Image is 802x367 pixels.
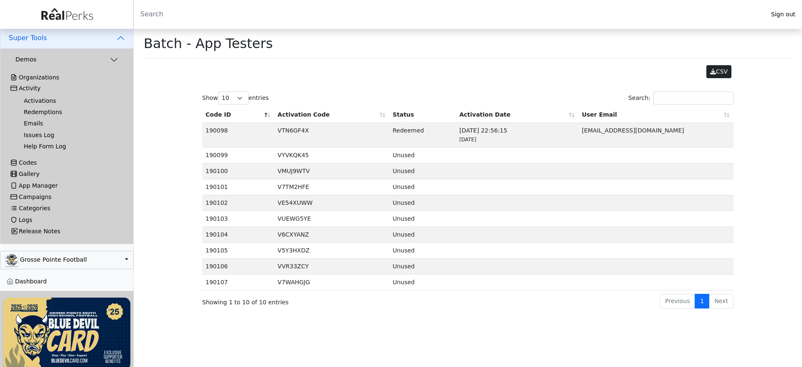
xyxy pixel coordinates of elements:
[274,243,389,259] td: V5Y3HXDZ
[202,92,269,104] label: Show entries
[456,107,579,123] th: Activation Date: activate to sort column ascending
[144,36,273,51] h1: Batch - App Testers
[202,293,418,307] div: Showing 1 to 10 of 10 entries
[274,259,389,275] td: VVR33ZCY
[4,72,130,83] a: Organizations
[274,163,389,179] td: VMUJ9WTV
[389,163,456,179] td: Unused
[389,275,456,291] td: Unused
[0,27,133,49] button: Super Tools
[17,130,123,141] a: Issues Log
[4,214,130,225] a: Logs
[0,49,133,65] button: Demos
[134,4,764,24] input: Search
[274,107,389,123] th: Activation Code: activate to sort column ascending
[695,294,709,308] a: 1
[4,157,130,168] a: Codes
[17,141,123,152] a: Help Form Log
[202,123,274,148] td: 190098
[202,211,274,227] td: 190103
[17,95,123,107] a: Activations
[37,5,97,24] img: real_perks_logo-01.svg
[10,85,123,92] div: Activity
[274,275,389,291] td: V7WAHGJG
[389,179,456,195] td: Unused
[4,180,130,191] a: App Manager
[389,195,456,211] td: Unused
[202,107,274,123] th: Code ID: activate to sort column descending
[706,65,731,78] button: CSV
[17,107,123,118] a: Redemptions
[459,137,477,143] span: [DATE]
[202,275,274,291] td: 190107
[202,259,274,275] td: 190106
[389,211,456,227] td: Unused
[5,254,18,266] img: GAa1zriJJmkmu1qRtUwg8x1nQwzlKm3DoqW9UgYl.jpg
[274,123,389,148] td: VTN6GF4X
[4,203,130,214] a: Categories
[274,195,389,211] td: VE54XUWW
[4,168,130,180] a: Gallery
[389,227,456,243] td: Unused
[274,148,389,163] td: VYVKQK45
[389,259,456,275] td: Unused
[202,227,274,243] td: 190104
[274,179,389,195] td: V7TM2HFE
[579,123,733,148] td: [EMAIL_ADDRESS][DOMAIN_NAME]
[202,195,274,211] td: 190102
[628,92,733,104] label: Search:
[579,107,733,123] th: User Email: activate to sort column ascending
[202,179,274,195] td: 190101
[389,107,456,123] th: Status
[202,163,274,179] td: 190100
[389,123,456,148] td: Redeemed
[764,9,802,20] a: Sign out
[274,227,389,243] td: V6CXYANZ
[4,191,130,203] a: Campaigns
[202,148,274,163] td: 190099
[202,243,274,259] td: 190105
[389,148,456,163] td: Unused
[218,92,249,104] select: Showentries
[456,123,579,148] td: [DATE] 22:56:15
[274,211,389,227] td: VUEWG5YE
[17,118,123,129] a: Emails
[4,226,130,237] a: Release Notes
[653,92,733,104] input: Search:
[389,243,456,259] td: Unused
